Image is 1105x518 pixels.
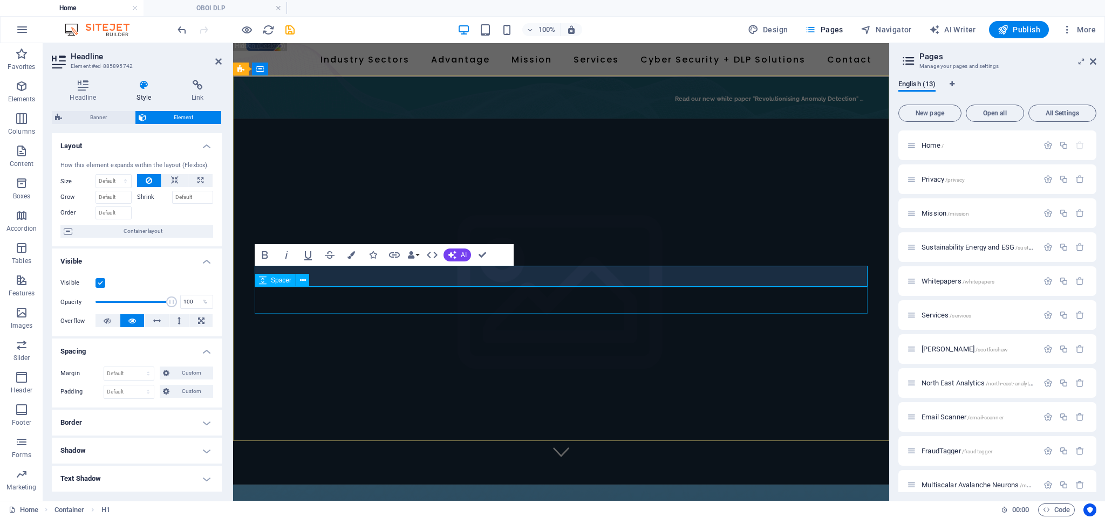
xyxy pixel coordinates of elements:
[60,299,96,305] label: Opacity
[567,25,576,34] i: On resize automatically adjust zoom level to fit chosen device.
[1001,503,1029,516] h6: Session time
[1059,209,1068,218] div: Duplicate
[11,321,33,330] p: Images
[522,23,561,36] button: 100%
[52,438,222,464] h4: Shadow
[1043,446,1053,455] div: Settings
[149,111,219,124] span: Element
[363,244,383,266] button: Icons
[1075,310,1084,320] div: Remove
[918,312,1038,319] div: Services/services
[12,451,31,459] p: Forms
[174,80,222,102] h4: Link
[1059,344,1068,354] div: Duplicate
[1059,277,1068,286] div: Duplicate
[861,24,912,35] span: Navigator
[6,483,36,492] p: Marketing
[929,24,976,35] span: AI Writer
[52,410,222,436] h4: Border
[1059,175,1068,184] div: Duplicate
[262,24,275,36] i: Reload page
[1043,209,1053,218] div: Settings
[1062,24,1096,35] span: More
[60,367,104,380] label: Margin
[461,252,467,258] span: AI
[1075,378,1084,388] div: Remove
[922,447,992,455] span: FraudTagger
[197,295,213,308] div: %
[1075,412,1084,422] div: Remove
[1059,310,1068,320] div: Duplicate
[1075,344,1084,354] div: Remove
[744,21,793,38] button: Design
[262,23,275,36] button: reload
[54,503,85,516] span: Click to select. Double-click to edit
[255,244,275,266] button: Bold (⌘B)
[52,248,222,268] h4: Visible
[10,160,33,168] p: Content
[538,23,556,36] h6: 100%
[276,244,297,266] button: Italic (⌘I)
[8,127,35,136] p: Columns
[922,311,971,319] span: Services
[918,379,1038,386] div: North East Analytics/north-east-analytics
[9,289,35,298] p: Features
[918,346,1038,353] div: [PERSON_NAME]/scotforshaw
[919,61,1075,71] h3: Manage your pages and settings
[1015,245,1079,251] span: /sustainability-energy-esg
[748,24,788,35] span: Design
[1083,503,1096,516] button: Usercentrics
[922,277,994,285] span: Whitepapers
[8,95,36,103] p: Elements
[101,503,110,516] span: Click to select. Double-click to edit
[406,244,421,266] button: Data Bindings
[9,503,38,516] a: Click to cancel selection. Double-click to open Pages
[1059,480,1068,489] div: Duplicate
[422,244,442,266] button: HTML
[1059,412,1068,422] div: Duplicate
[918,447,1038,454] div: FraudTagger/fraudtagger
[942,143,944,149] span: /
[1043,480,1053,489] div: Settings
[160,385,213,398] button: Custom
[1043,344,1053,354] div: Settings
[1043,378,1053,388] div: Settings
[65,111,132,124] span: Banner
[60,385,104,398] label: Padding
[925,21,980,38] button: AI Writer
[898,78,936,93] span: English (13)
[76,225,210,238] span: Container layout
[52,339,222,358] h4: Spacing
[52,80,119,102] h4: Headline
[12,257,31,265] p: Tables
[918,244,1038,251] div: Sustainability Energy and ESG/sustainability-energy-esg
[1033,110,1092,116] span: All Settings
[918,413,1038,420] div: Email Scanner/email-scanner
[1075,209,1084,218] div: Remove
[13,354,30,362] p: Slider
[384,244,405,266] button: Link
[54,503,110,516] nav: breadcrumb
[898,105,961,122] button: New page
[945,177,965,183] span: /privacy
[922,141,944,149] span: Click to open page
[922,175,965,183] span: Click to open page
[1043,412,1053,422] div: Settings
[271,277,291,284] span: Spacer
[1028,105,1096,122] button: All Settings
[172,191,214,204] input: Default
[918,278,1038,285] div: Whitepapers/whitepapers
[176,24,188,36] i: Undo: Delete Headline (Ctrl+Z)
[60,178,96,184] label: Size
[283,23,296,36] button: save
[1059,243,1068,252] div: Duplicate
[1043,503,1070,516] span: Code
[60,161,213,170] div: How this element expands within the layout (Flexbox).
[1020,506,1021,514] span: :
[918,142,1038,149] div: Home/
[240,23,253,36] button: Click here to leave preview mode and continue editing
[96,191,132,204] input: Default
[918,481,1038,488] div: Multiscalar Avalanche Neurons/multiscalar-avalanche-neurons
[801,21,847,38] button: Pages
[284,24,296,36] i: Save (Ctrl+S)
